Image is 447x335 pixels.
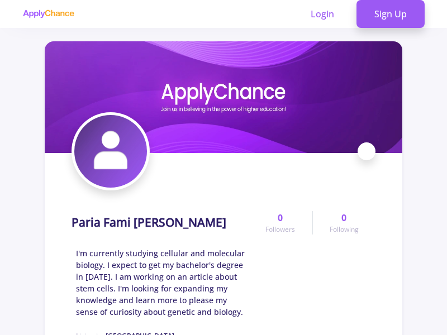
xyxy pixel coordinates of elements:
span: I'm currently studying cellular and molecular biology. I expect to get my bachelor's degree in [D... [76,247,249,318]
span: Following [330,224,359,234]
span: 0 [278,211,283,224]
span: Followers [265,224,295,234]
img: Paria Fami Tafreshi cover image [45,41,402,153]
span: 0 [341,211,346,224]
a: 0Following [312,211,375,234]
h1: Paria Fami [PERSON_NAME] [72,216,226,229]
a: 0Followers [249,211,312,234]
img: Paria Fami Tafreshi avatar [74,115,147,188]
img: applychance logo text only [22,9,74,18]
